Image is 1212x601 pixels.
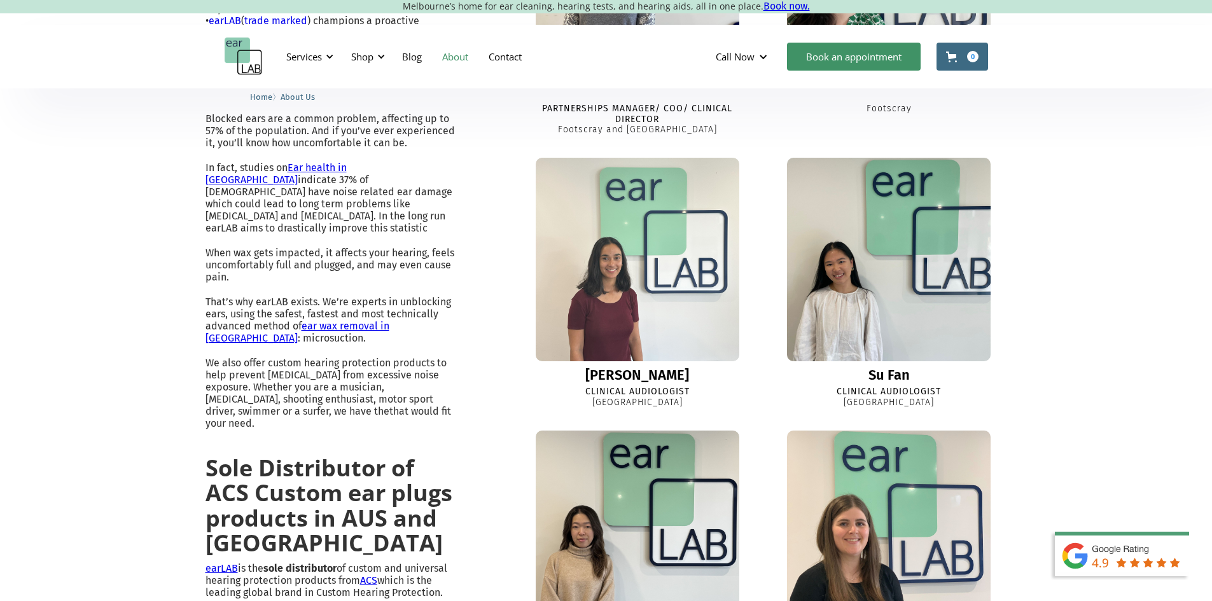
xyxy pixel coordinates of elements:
[250,90,272,102] a: Home
[592,397,683,408] div: [GEOGRAPHIC_DATA]
[281,90,315,102] a: About Us
[478,38,532,75] a: Contact
[937,43,988,71] a: Open cart
[520,158,755,408] a: Ella[PERSON_NAME]Clinical Audiologist[GEOGRAPHIC_DATA]
[536,158,739,361] img: Ella
[205,562,238,574] a: earLAB
[351,50,373,63] div: Shop
[706,38,781,76] div: Call Now
[281,92,315,102] span: About Us
[225,38,263,76] a: home
[360,574,377,586] a: ACS
[344,38,389,76] div: Shop
[967,51,979,62] div: 0
[585,368,689,383] div: [PERSON_NAME]
[244,15,307,27] a: trade marked
[771,158,1007,408] a: Su FanSu FanClinical Audiologist[GEOGRAPHIC_DATA]
[205,320,389,344] a: ear wax removal in [GEOGRAPHIC_DATA]
[209,15,241,27] a: earLAB
[837,387,941,397] div: Clinical Audiologist
[250,92,272,102] span: Home
[868,368,910,383] div: Su Fan
[205,162,347,186] a: Ear health in [GEOGRAPHIC_DATA]
[205,455,459,556] h2: Sole Distributor of ACS Custom ear plugs products in AUS and [GEOGRAPHIC_DATA]
[286,50,322,63] div: Services
[716,50,755,63] div: Call Now
[432,38,478,75] a: About
[585,387,690,397] div: Clinical Audiologist
[279,38,337,76] div: Services
[787,158,991,361] img: Su Fan
[558,125,717,135] div: Footscray and [GEOGRAPHIC_DATA]
[263,562,337,574] strong: sole distributor
[787,43,921,71] a: Book an appointment
[844,397,934,408] div: [GEOGRAPHIC_DATA]
[392,38,432,75] a: Blog
[250,90,281,104] li: 〉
